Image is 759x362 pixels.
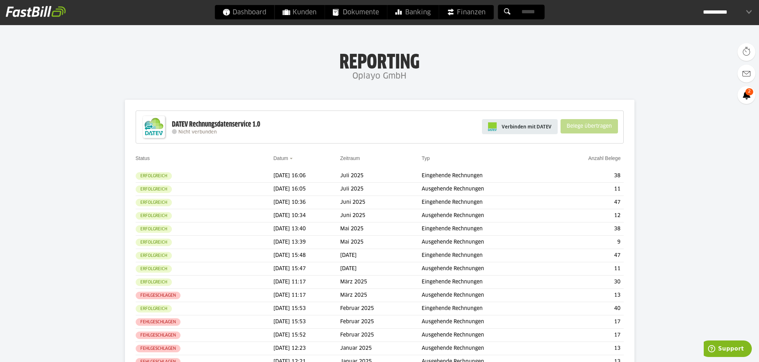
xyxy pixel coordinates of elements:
td: [DATE] 10:34 [273,209,340,222]
a: Banking [387,5,439,19]
td: [DATE] 13:40 [273,222,340,236]
td: Juli 2025 [340,183,422,196]
td: 13 [550,289,623,302]
td: [DATE] 11:17 [273,289,340,302]
td: 47 [550,249,623,262]
sl-badge: Erfolgreich [136,305,172,312]
sl-badge: Fehlgeschlagen [136,318,181,326]
td: 40 [550,302,623,315]
td: Ausgehende Rechnungen [422,289,550,302]
sl-button: Belege übertragen [561,119,618,133]
td: Eingehende Rechnungen [422,302,550,315]
td: [DATE] [340,249,422,262]
sl-badge: Erfolgreich [136,185,172,193]
img: DATEV-Datenservice Logo [140,113,168,141]
td: [DATE] 15:52 [273,329,340,342]
td: Mai 2025 [340,222,422,236]
td: [DATE] 12:23 [273,342,340,355]
td: Ausgehende Rechnungen [422,262,550,276]
a: Finanzen [439,5,493,19]
sl-badge: Erfolgreich [136,199,172,206]
td: 11 [550,262,623,276]
td: Juni 2025 [340,196,422,209]
td: 38 [550,169,623,183]
td: 12 [550,209,623,222]
sl-badge: Fehlgeschlagen [136,292,181,299]
img: fastbill_logo_white.png [6,6,66,17]
sl-badge: Erfolgreich [136,225,172,233]
td: [DATE] 15:47 [273,262,340,276]
td: Eingehende Rechnungen [422,222,550,236]
td: Januar 2025 [340,342,422,355]
td: Ausgehende Rechnungen [422,236,550,249]
sl-badge: Erfolgreich [136,265,172,273]
sl-badge: Fehlgeschlagen [136,345,181,352]
td: [DATE] 16:05 [273,183,340,196]
td: Eingehende Rechnungen [422,196,550,209]
td: [DATE] 15:48 [273,249,340,262]
td: März 2025 [340,289,422,302]
td: 9 [550,236,623,249]
td: 47 [550,196,623,209]
a: Kunden [275,5,324,19]
span: Dashboard [222,5,266,19]
span: Banking [395,5,431,19]
td: Ausgehende Rechnungen [422,315,550,329]
td: März 2025 [340,276,422,289]
td: Juli 2025 [340,169,422,183]
td: Ausgehende Rechnungen [422,183,550,196]
td: 38 [550,222,623,236]
a: Zeitraum [340,155,360,161]
td: Februar 2025 [340,329,422,342]
a: 2 [737,86,755,104]
td: [DATE] 15:53 [273,302,340,315]
sl-badge: Erfolgreich [136,278,172,286]
td: 17 [550,315,623,329]
img: pi-datev-logo-farbig-24.svg [488,122,497,131]
td: [DATE] 10:36 [273,196,340,209]
a: Dashboard [215,5,274,19]
td: Juni 2025 [340,209,422,222]
img: sort_desc.gif [290,158,294,159]
td: Ausgehende Rechnungen [422,342,550,355]
sl-badge: Erfolgreich [136,212,172,220]
h1: Reporting [72,51,687,69]
a: Anzahl Belege [588,155,620,161]
a: Status [136,155,150,161]
td: Eingehende Rechnungen [422,169,550,183]
span: Finanzen [447,5,486,19]
span: 2 [745,88,753,95]
a: Typ [422,155,430,161]
iframe: Opens a widget where you can find more information [704,340,752,358]
td: 17 [550,329,623,342]
td: 13 [550,342,623,355]
td: [DATE] 13:39 [273,236,340,249]
sl-badge: Fehlgeschlagen [136,332,181,339]
td: Ausgehende Rechnungen [422,209,550,222]
td: Februar 2025 [340,302,422,315]
td: [DATE] 15:53 [273,315,340,329]
td: Februar 2025 [340,315,422,329]
td: Mai 2025 [340,236,422,249]
sl-badge: Erfolgreich [136,172,172,180]
span: Nicht verbunden [178,130,217,135]
a: Datum [273,155,288,161]
td: 11 [550,183,623,196]
sl-badge: Erfolgreich [136,239,172,246]
td: 30 [550,276,623,289]
span: Verbinden mit DATEV [502,123,552,130]
span: Kunden [282,5,317,19]
a: Verbinden mit DATEV [482,119,558,134]
div: DATEV Rechnungsdatenservice 1.0 [172,120,260,129]
a: Dokumente [325,5,387,19]
td: Eingehende Rechnungen [422,276,550,289]
td: Ausgehende Rechnungen [422,329,550,342]
span: Dokumente [333,5,379,19]
td: [DATE] 16:06 [273,169,340,183]
sl-badge: Erfolgreich [136,252,172,259]
td: [DATE] [340,262,422,276]
td: Eingehende Rechnungen [422,249,550,262]
td: [DATE] 11:17 [273,276,340,289]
